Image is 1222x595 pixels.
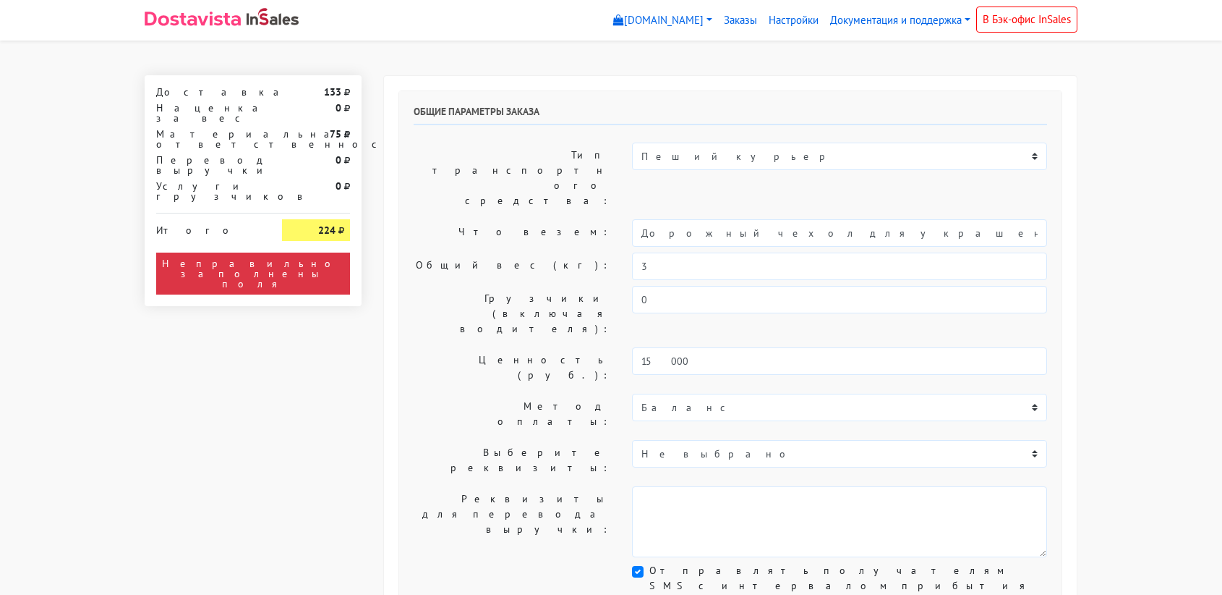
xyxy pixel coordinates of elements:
a: [DOMAIN_NAME] [607,7,718,35]
label: Общий вес (кг): [403,253,621,280]
div: Перевод выручки [145,155,271,175]
strong: 0 [336,101,341,114]
strong: 224 [318,224,336,237]
div: Доставка [145,87,271,97]
label: Что везем: [403,219,621,247]
img: Dostavista - срочная курьерская служба доставки [145,12,241,26]
div: Услуги грузчиков [145,181,271,201]
h6: Общие параметры заказа [414,106,1047,125]
label: Ценность (руб.): [403,347,621,388]
div: Наценка за вес [145,103,271,123]
label: Метод оплаты: [403,394,621,434]
strong: 0 [336,180,341,193]
label: Тип транспортного средства: [403,143,621,214]
div: Материальная ответственность [145,129,271,149]
img: InSales [247,8,299,25]
label: Выберите реквизиты: [403,440,621,481]
a: В Бэк-офис InSales [976,7,1077,33]
a: Настройки [763,7,824,35]
label: Грузчики (включая водителя): [403,286,621,342]
div: Неправильно заполнены поля [156,253,350,295]
strong: 133 [324,85,341,98]
strong: 0 [336,153,341,166]
a: Документация и поддержка [824,7,976,35]
strong: 75 [330,127,341,140]
a: Заказы [718,7,763,35]
label: Реквизиты для перевода выручки: [403,486,621,557]
div: Итого [156,219,260,235]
